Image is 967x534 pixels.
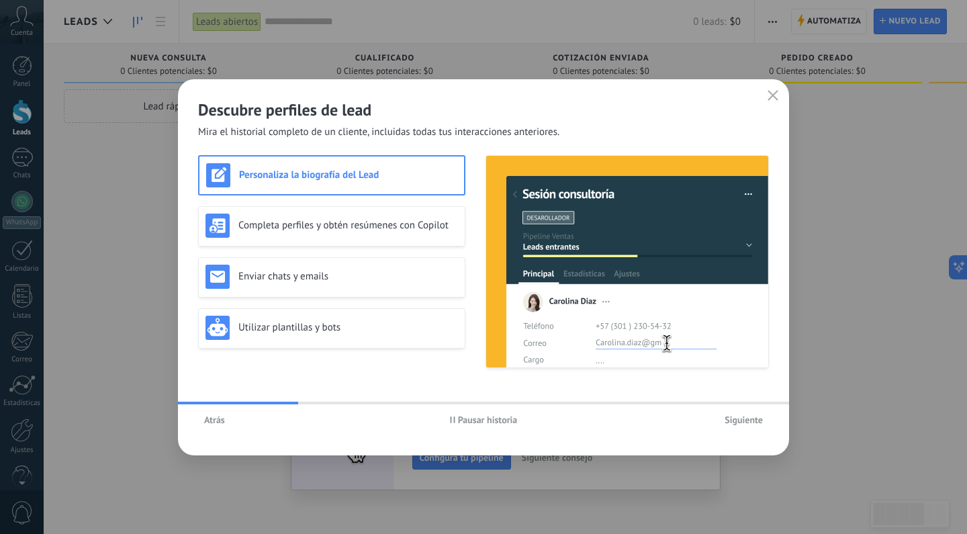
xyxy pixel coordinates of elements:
[198,126,559,139] span: Mira el historial completo de un cliente, incluidas todas tus interacciones anteriores.
[204,415,225,425] span: Atrás
[458,415,518,425] span: Pausar historia
[725,415,763,425] span: Siguiente
[198,410,231,430] button: Atrás
[198,99,769,120] h2: Descubre perfiles de lead
[238,270,458,283] h3: Enviar chats y emails
[444,410,524,430] button: Pausar historia
[238,219,458,232] h3: Completa perfiles y obtén resúmenes con Copilot
[239,169,457,181] h3: Personaliza la biografía del Lead
[238,321,458,334] h3: Utilizar plantillas y bots
[719,410,769,430] button: Siguiente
